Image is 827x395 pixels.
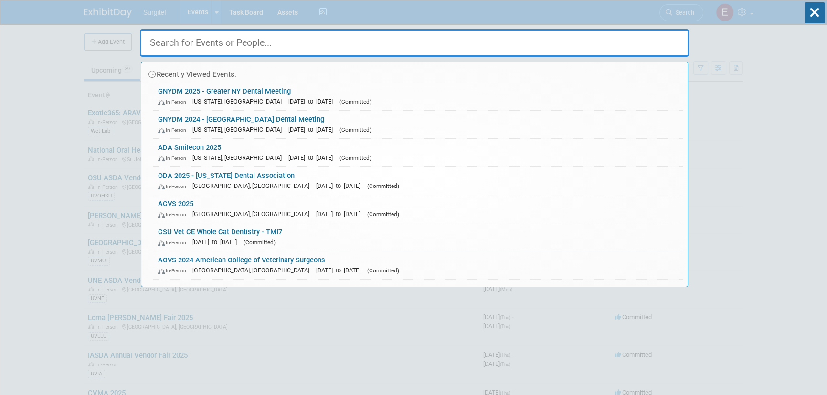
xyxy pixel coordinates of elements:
a: ACVS 2024 American College of Veterinary Surgeons In-Person [GEOGRAPHIC_DATA], [GEOGRAPHIC_DATA] ... [153,251,683,279]
span: (Committed) [339,126,371,133]
div: Recently Viewed Events: [146,62,683,83]
span: (Committed) [367,267,399,274]
a: GNYDM 2024 - [GEOGRAPHIC_DATA] Dental Meeting In-Person [US_STATE], [GEOGRAPHIC_DATA] [DATE] to [... [153,111,683,138]
span: [US_STATE], [GEOGRAPHIC_DATA] [192,98,286,105]
span: (Committed) [339,98,371,105]
a: ACVS 2025 In-Person [GEOGRAPHIC_DATA], [GEOGRAPHIC_DATA] [DATE] to [DATE] (Committed) [153,195,683,223]
span: In-Person [158,99,191,105]
span: [GEOGRAPHIC_DATA], [GEOGRAPHIC_DATA] [192,182,314,189]
span: (Committed) [367,211,399,218]
span: In-Person [158,268,191,274]
a: CSU Vet CE Whole Cat Dentistry - TMI7 In-Person [DATE] to [DATE] (Committed) [153,223,683,251]
span: In-Person [158,127,191,133]
span: In-Person [158,211,191,218]
span: (Committed) [244,239,276,246]
span: [DATE] to [DATE] [288,154,338,161]
span: [DATE] to [DATE] [192,239,242,246]
span: [GEOGRAPHIC_DATA], [GEOGRAPHIC_DATA] [192,210,314,218]
span: [US_STATE], [GEOGRAPHIC_DATA] [192,126,286,133]
span: [DATE] to [DATE] [316,182,365,189]
span: In-Person [158,155,191,161]
span: [DATE] to [DATE] [316,267,365,274]
span: (Committed) [367,183,399,189]
span: [GEOGRAPHIC_DATA], [GEOGRAPHIC_DATA] [192,267,314,274]
span: In-Person [158,239,191,246]
span: [DATE] to [DATE] [316,210,365,218]
span: [US_STATE], [GEOGRAPHIC_DATA] [192,154,286,161]
span: In-Person [158,183,191,189]
span: [DATE] to [DATE] [288,98,338,105]
span: (Committed) [339,155,371,161]
span: [DATE] to [DATE] [288,126,338,133]
a: GNYDM 2025 - Greater NY Dental Meeting In-Person [US_STATE], [GEOGRAPHIC_DATA] [DATE] to [DATE] (... [153,83,683,110]
a: ADA Smilecon 2025 In-Person [US_STATE], [GEOGRAPHIC_DATA] [DATE] to [DATE] (Committed) [153,139,683,166]
a: ODA 2025 - [US_STATE] Dental Association In-Person [GEOGRAPHIC_DATA], [GEOGRAPHIC_DATA] [DATE] to... [153,167,683,195]
input: Search for Events or People... [140,29,689,57]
